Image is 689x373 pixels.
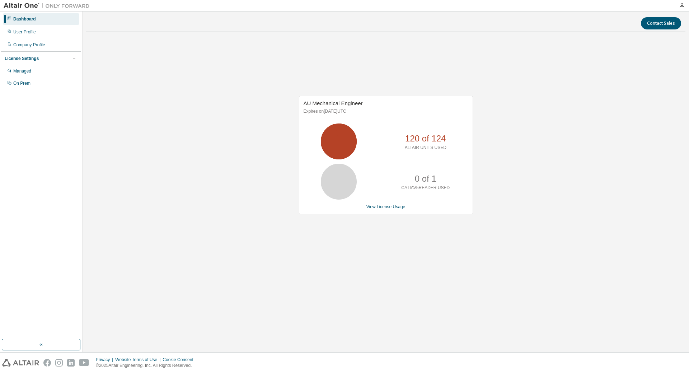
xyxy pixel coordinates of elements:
[13,42,45,48] div: Company Profile
[43,359,51,367] img: facebook.svg
[79,359,89,367] img: youtube.svg
[163,357,197,363] div: Cookie Consent
[415,173,436,185] p: 0 of 1
[4,2,93,9] img: Altair One
[405,132,446,145] p: 120 of 124
[96,363,198,369] p: © 2025 Altair Engineering, Inc. All Rights Reserved.
[13,16,36,22] div: Dashboard
[13,80,31,86] div: On Prem
[13,29,36,35] div: User Profile
[2,359,39,367] img: altair_logo.svg
[304,108,467,115] p: Expires on [DATE] UTC
[13,68,31,74] div: Managed
[96,357,115,363] div: Privacy
[366,204,406,209] a: View License Usage
[5,56,39,61] div: License Settings
[641,17,681,29] button: Contact Sales
[304,100,363,106] span: AU Mechanical Engineer
[67,359,75,367] img: linkedin.svg
[405,145,446,151] p: ALTAIR UNITS USED
[401,185,450,191] p: CATIAV5READER USED
[55,359,63,367] img: instagram.svg
[115,357,163,363] div: Website Terms of Use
